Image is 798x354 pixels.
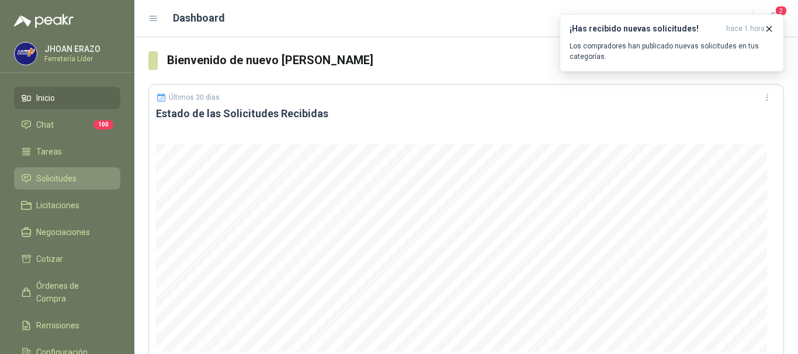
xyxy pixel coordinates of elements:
[14,221,120,243] a: Negociaciones
[167,51,784,69] h3: Bienvenido de nuevo [PERSON_NAME]
[14,87,120,109] a: Inicio
[36,118,54,131] span: Chat
[14,314,120,337] a: Remisiones
[14,167,120,190] a: Solicitudes
[36,319,79,332] span: Remisiones
[36,253,63,265] span: Cotizar
[14,275,120,310] a: Órdenes de Compra
[156,107,776,121] h3: Estado de las Solicitudes Recibidas
[14,141,120,163] a: Tareas
[14,14,74,28] img: Logo peakr
[169,93,220,101] p: Últimos 30 días
[44,45,117,53] p: JHOAN ERAZO
[44,55,117,62] p: Ferretería Líder
[570,24,721,34] h3: ¡Has recibido nuevas solicitudes!
[763,8,784,29] button: 2
[36,199,79,212] span: Licitaciones
[726,24,765,34] span: hace 1 hora
[36,145,62,158] span: Tareas
[775,5,787,16] span: 2
[36,226,90,239] span: Negociaciones
[36,92,55,104] span: Inicio
[36,279,109,305] span: Órdenes de Compra
[15,43,37,65] img: Company Logo
[560,14,784,72] button: ¡Has recibido nuevas solicitudes!hace 1 hora Los compradores han publicado nuevas solicitudes en ...
[93,120,113,129] span: 100
[570,41,774,62] p: Los compradores han publicado nuevas solicitudes en tus categorías.
[14,114,120,136] a: Chat100
[36,172,77,185] span: Solicitudes
[173,10,225,26] h1: Dashboard
[14,194,120,216] a: Licitaciones
[14,248,120,270] a: Cotizar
